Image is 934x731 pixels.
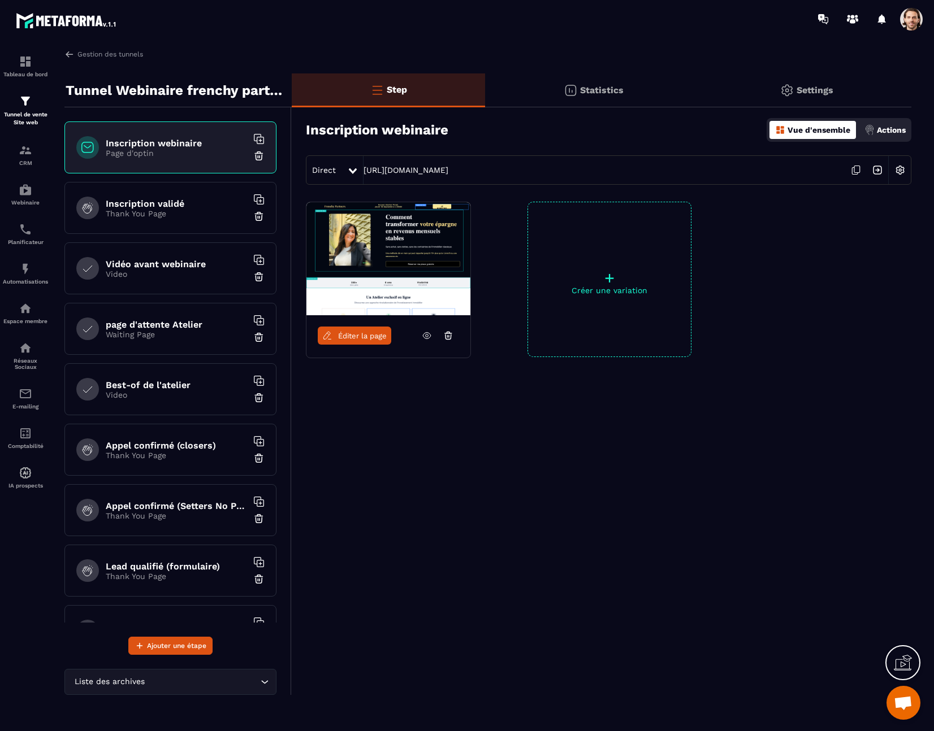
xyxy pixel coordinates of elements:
[3,160,48,166] p: CRM
[3,86,48,135] a: formationformationTunnel de vente Site web
[253,513,265,524] img: trash
[580,85,624,95] p: Statistics
[106,440,247,451] h6: Appel confirmé (closers)
[788,125,850,134] p: Vue d'ensemble
[3,199,48,206] p: Webinaire
[64,49,75,59] img: arrow
[106,572,247,581] p: Thank You Page
[106,511,247,520] p: Thank You Page
[19,427,32,440] img: accountant
[3,403,48,410] p: E-mailing
[147,676,258,688] input: Search for option
[106,138,247,149] h6: Inscription webinaire
[19,94,32,108] img: formation
[253,573,265,585] img: trash
[889,159,911,181] img: setting-w.858f3a88.svg
[797,85,833,95] p: Settings
[3,175,48,214] a: automationsautomationsWebinaire
[106,209,247,218] p: Thank You Page
[528,270,691,286] p: +
[19,55,32,68] img: formation
[19,183,32,197] img: automations
[864,125,875,135] img: actions.d6e523a2.png
[528,286,691,295] p: Créer une variation
[253,211,265,222] img: trash
[253,150,265,162] img: trash
[106,259,247,269] h6: Vidéo avant webinaire
[3,135,48,175] a: formationformationCRM
[338,332,387,340] span: Éditer la page
[306,202,470,315] img: image
[3,254,48,293] a: automationsautomationsAutomatisations
[66,79,283,102] p: Tunnel Webinaire frenchy partners
[106,269,247,279] p: Video
[3,378,48,418] a: emailemailE-mailing
[19,302,32,315] img: automations
[3,293,48,333] a: automationsautomationsEspace membre
[19,387,32,401] img: email
[867,159,888,181] img: arrow-next.bcc2205e.svg
[147,640,206,651] span: Ajouter une étape
[19,466,32,480] img: automations
[3,279,48,285] p: Automatisations
[106,319,247,330] h6: page d'attente Atelier
[3,443,48,449] p: Comptabilité
[253,271,265,282] img: trash
[64,669,276,695] div: Search for option
[64,49,143,59] a: Gestion des tunnels
[16,10,118,31] img: logo
[3,239,48,245] p: Planificateur
[106,149,247,158] p: Page d'optin
[19,223,32,236] img: scheduler
[106,561,247,572] h6: Lead qualifié (formulaire)
[72,676,147,688] span: Liste des archives
[312,166,336,175] span: Direct
[106,451,247,460] p: Thank You Page
[306,122,448,138] h3: Inscription webinaire
[318,327,391,345] a: Éditer la page
[3,333,48,378] a: social-networksocial-networkRéseaux Sociaux
[3,418,48,458] a: accountantaccountantComptabilité
[19,341,32,355] img: social-network
[106,198,247,209] h6: Inscription validé
[128,637,213,655] button: Ajouter une étape
[3,358,48,370] p: Réseaux Sociaux
[780,84,794,97] img: setting-gr.5f69749f.svg
[3,214,48,254] a: schedulerschedulerPlanificateur
[106,621,247,632] h6: Lead non qualifié (formulaire No Pixel/tracking)
[106,501,247,511] h6: Appel confirmé (Setters No Pixel/tracking)
[106,330,247,339] p: Waiting Page
[3,71,48,77] p: Tableau de bord
[775,125,785,135] img: dashboard-orange.40269519.svg
[370,83,384,97] img: bars-o.4a397970.svg
[253,332,265,343] img: trash
[253,452,265,464] img: trash
[364,166,448,175] a: [URL][DOMAIN_NAME]
[3,482,48,489] p: IA prospects
[253,392,265,403] img: trash
[3,111,48,127] p: Tunnel de vente Site web
[877,125,906,134] p: Actions
[19,262,32,276] img: automations
[106,380,247,390] h6: Best-of de l'atelier
[3,46,48,86] a: formationformationTableau de bord
[106,390,247,399] p: Video
[564,84,577,97] img: stats.20deebd0.svg
[387,84,407,95] p: Step
[19,143,32,157] img: formation
[3,318,48,324] p: Espace membre
[887,686,920,720] div: Open chat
